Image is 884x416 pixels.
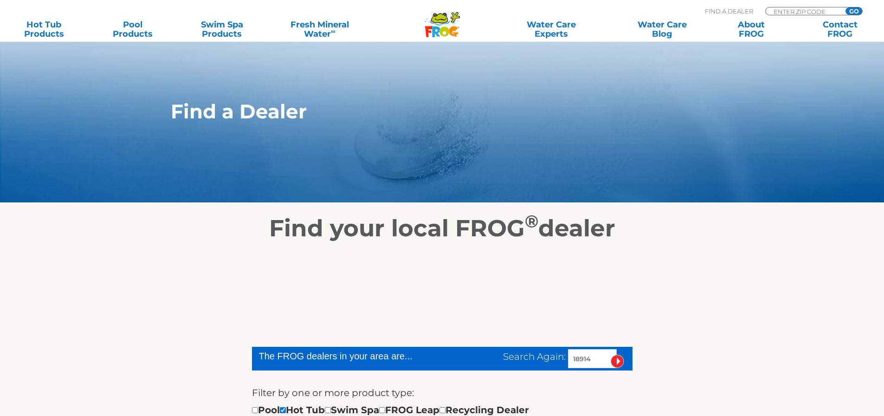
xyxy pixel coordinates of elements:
sup: ∞ [331,27,336,35]
a: ContactFROG [806,20,875,39]
a: PoolProducts [98,20,168,39]
a: Water CareExperts [495,20,607,39]
sup: ® [525,211,538,232]
a: Water CareBlog [627,20,697,39]
p: Find A Dealer [705,7,753,15]
h1: Find a Dealer [171,100,671,123]
a: Fresh MineralWater∞ [276,20,363,39]
input: GO [845,7,862,15]
a: Swim SpaProducts [187,20,257,39]
h2: Find your local FROG dealer [157,214,728,242]
input: Submit [611,355,624,368]
div: The FROG dealers in your area are... [259,349,446,363]
a: Hot TubProducts [9,20,78,39]
input: Zip Code Form [773,7,835,15]
label: Filter by one or more product type: [252,385,414,400]
a: AboutFROG [716,20,786,39]
span: Search Again: [503,351,566,362]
